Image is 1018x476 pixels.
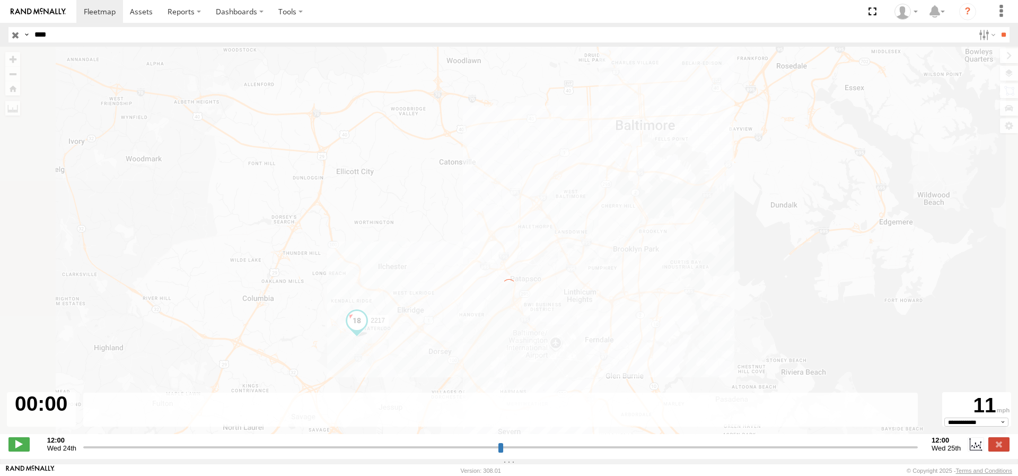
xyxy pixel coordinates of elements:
span: Wed 25th [932,444,961,452]
strong: 12:00 [932,436,961,444]
div: © Copyright 2025 - [907,468,1012,474]
div: 11 [944,394,1010,418]
label: Play/Stop [8,437,30,451]
a: Terms and Conditions [956,468,1012,474]
img: rand-logo.svg [11,8,66,15]
i: ? [959,3,976,20]
div: Thomas Ward [891,4,922,20]
div: Version: 308.01 [461,468,501,474]
strong: 12:00 [47,436,76,444]
a: Visit our Website [6,465,55,476]
label: Close [988,437,1010,451]
span: Wed 24th [47,444,76,452]
label: Search Query [22,27,31,42]
label: Search Filter Options [975,27,997,42]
